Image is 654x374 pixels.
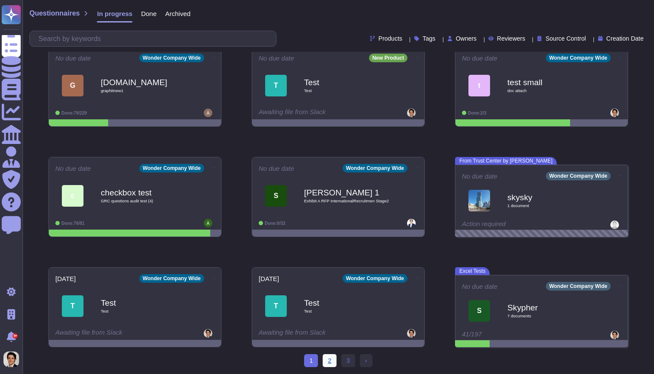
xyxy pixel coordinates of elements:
[497,35,525,42] span: Reviewers
[139,164,204,173] div: Wonder Company Wide
[101,299,187,307] b: Test
[259,329,365,338] div: Awaiting file from Slack
[369,54,407,62] div: New Product
[507,78,594,86] b: test small
[468,111,486,115] span: Done: 2/3
[507,314,594,318] span: 7 document s
[259,165,294,172] span: No due date
[62,185,83,207] div: c
[139,274,204,283] div: Wonder Company Wide
[101,309,187,313] span: Test
[610,221,619,229] img: user
[343,164,407,173] div: Wonder Company Wide
[13,333,18,339] div: 9+
[141,10,157,17] span: Done
[259,55,294,61] span: No due date
[546,54,611,62] div: Wonder Company Wide
[407,219,416,227] img: user
[468,300,490,322] div: S
[265,221,285,226] span: Done: 0/32
[507,304,594,312] b: Skypher
[265,75,287,96] div: T
[462,173,497,179] span: No due date
[29,10,80,17] span: Questionnaires
[101,78,187,86] b: [DOMAIN_NAME]
[62,75,83,96] div: G
[304,189,391,197] b: [PERSON_NAME] 1
[55,329,161,338] div: Awaiting file from Slack
[204,219,212,227] img: user
[259,109,365,117] div: Awaiting file from Slack
[304,89,391,93] span: Test
[462,55,497,61] span: No due date
[304,199,391,203] span: Exhibit A RFP InternationalRecruitmen Stage2
[407,109,416,117] img: user
[61,111,87,115] span: Done: 79/229
[610,331,619,339] img: user
[546,172,611,180] div: Wonder Company Wide
[468,75,490,96] div: t
[507,204,594,208] span: 1 document
[507,193,594,201] b: skysky
[341,354,355,367] a: 3
[423,35,436,42] span: Tags
[304,78,391,86] b: Test
[265,295,287,317] div: T
[61,221,84,226] span: Done: 76/81
[545,35,586,42] span: Source Control
[204,109,212,117] img: user
[455,157,557,165] span: From Trust Center by [PERSON_NAME]
[304,299,391,307] b: Test
[407,329,416,338] img: user
[101,89,187,93] span: graphitnew1
[378,35,402,42] span: Products
[97,10,132,17] span: In progress
[468,190,490,211] img: Logo
[462,283,497,290] span: No due date
[204,329,212,338] img: user
[34,31,276,46] input: Search by keywords
[62,295,83,317] div: T
[304,354,318,367] span: 1
[462,330,482,338] span: 41/197
[323,354,337,367] a: 2
[55,165,91,172] span: No due date
[455,267,490,275] span: Excel Tests
[610,109,619,117] img: user
[101,199,187,203] span: GRC questions audit test (4)
[365,357,367,364] span: ›
[55,275,76,282] span: [DATE]
[606,35,644,42] span: Creation Date
[259,275,279,282] span: [DATE]
[304,309,391,313] span: Test
[265,185,287,207] div: S
[101,189,187,197] b: checkbox test
[3,352,19,367] img: user
[139,54,204,62] div: Wonder Company Wide
[2,350,25,369] button: user
[165,10,190,17] span: Archived
[55,55,91,61] span: No due date
[507,89,594,93] span: doc attach
[462,220,506,227] span: Action required
[343,274,407,283] div: Wonder Company Wide
[546,282,611,291] div: Wonder Company Wide
[456,35,477,42] span: Owners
